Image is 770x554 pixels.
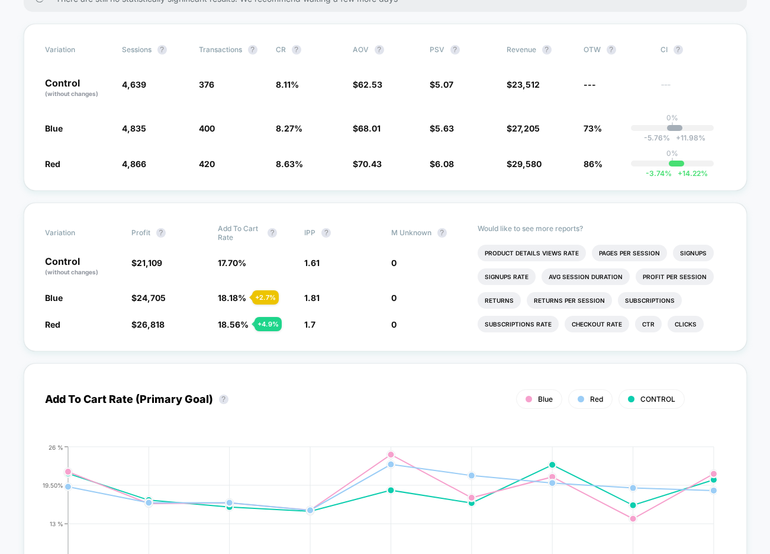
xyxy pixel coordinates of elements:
span: CONTROL [640,395,675,404]
span: 14.22 % [672,169,708,178]
span: 4,835 [122,123,146,133]
p: 0% [666,149,678,158]
span: + [676,133,681,142]
span: 18.18 % [218,293,246,303]
button: ? [219,395,228,404]
span: Red [45,159,60,169]
span: 5.63 [435,123,454,133]
button: ? [248,45,257,55]
li: Clicks [668,316,704,332]
span: Blue [45,293,63,303]
span: $ [131,319,165,329]
span: Profit [131,228,150,237]
button: ? [268,228,277,238]
span: 8.11 % [276,79,299,89]
span: 6.08 [435,159,454,169]
button: ? [157,45,167,55]
li: Returns Per Session [527,292,612,309]
div: + 4.9 % [254,317,282,331]
span: --- [661,81,726,98]
p: Control [45,257,120,277]
tspan: 19.50% [43,481,63,488]
span: 27,205 [512,123,540,133]
li: Product Details Views Rate [478,245,586,261]
span: 86% [584,159,603,169]
span: Variation [45,224,110,242]
span: Red [45,319,60,329]
span: 26,818 [137,319,165,329]
button: ? [437,228,447,238]
tspan: 13 % [50,520,63,527]
span: 23,512 [512,79,540,89]
span: 73% [584,123,602,133]
span: $ [507,123,540,133]
li: Returns [478,292,521,309]
span: 17.70 % [218,258,246,268]
li: Pages Per Session [592,245,667,261]
div: + 2.7 % [252,290,279,305]
span: $ [430,123,454,133]
span: $ [131,258,162,268]
li: Subscriptions [618,292,682,309]
button: ? [450,45,460,55]
button: ? [321,228,331,238]
span: 0 [391,258,397,268]
span: $ [430,79,453,89]
p: | [671,158,674,166]
span: Add To Cart Rate [218,224,262,242]
span: 1.7 [304,319,315,329]
span: 8.63 % [276,159,303,169]
span: Red [590,395,603,404]
span: 376 [199,79,214,89]
p: Would like to see more reports? [478,224,726,233]
button: ? [674,45,683,55]
span: 5.07 [435,79,453,89]
li: Profit Per Session [636,268,714,285]
span: $ [507,159,542,169]
li: Signups [673,245,714,261]
button: ? [542,45,552,55]
span: 1.81 [304,293,320,303]
span: (without changes) [45,90,98,97]
span: Revenue [507,45,536,54]
span: 24,705 [137,293,166,303]
li: Ctr [635,316,662,332]
span: 70.43 [358,159,382,169]
span: Variation [45,45,110,55]
span: 18.56 % [218,319,249,329]
li: Checkout Rate [565,316,629,332]
span: 62.53 [358,79,382,89]
span: Blue [45,123,63,133]
li: Signups Rate [478,268,536,285]
span: M Unknown [391,228,431,237]
span: $ [507,79,540,89]
span: -3.74 % [646,169,672,178]
button: ? [375,45,384,55]
span: 4,639 [122,79,146,89]
p: 0% [666,113,678,122]
p: | [671,122,674,131]
span: $ [353,159,382,169]
span: CR [276,45,286,54]
p: Control [45,78,110,98]
span: 68.01 [358,123,381,133]
span: $ [430,159,454,169]
span: --- [584,79,596,89]
tspan: 26 % [49,443,63,450]
span: Transactions [199,45,242,54]
span: 420 [199,159,215,169]
span: CI [661,45,726,55]
span: 0 [391,293,397,303]
span: PSV [430,45,444,54]
span: (without changes) [45,268,98,276]
span: $ [131,293,166,303]
span: 11.98 % [670,133,705,142]
span: + [678,169,682,178]
button: ? [292,45,301,55]
span: Blue [538,395,553,404]
span: Sessions [122,45,152,54]
button: ? [156,228,166,238]
span: $ [353,79,382,89]
span: 400 [199,123,215,133]
span: 4,866 [122,159,146,169]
